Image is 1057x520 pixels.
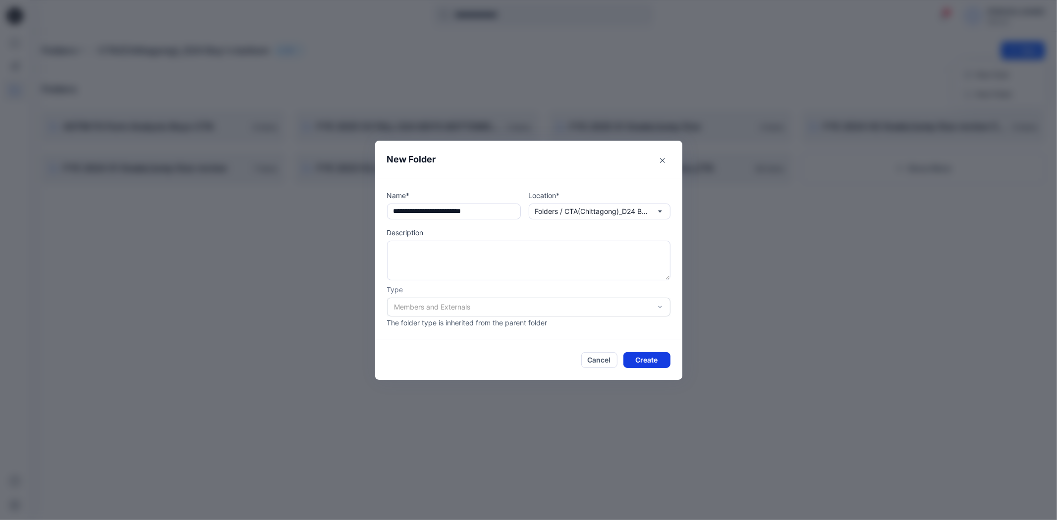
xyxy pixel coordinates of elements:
[387,227,670,238] p: Description
[623,352,670,368] button: Create
[375,141,682,178] header: New Folder
[535,206,649,217] p: Folders / CTA(Chittagong)_D24 Boy's bottom
[581,352,617,368] button: Cancel
[529,190,670,201] p: Location*
[529,204,670,219] button: Folders / CTA(Chittagong)_D24 Boy's bottom
[387,190,521,201] p: Name*
[655,153,670,168] button: Close
[387,317,670,328] p: The folder type is inherited from the parent folder
[387,284,670,295] p: Type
